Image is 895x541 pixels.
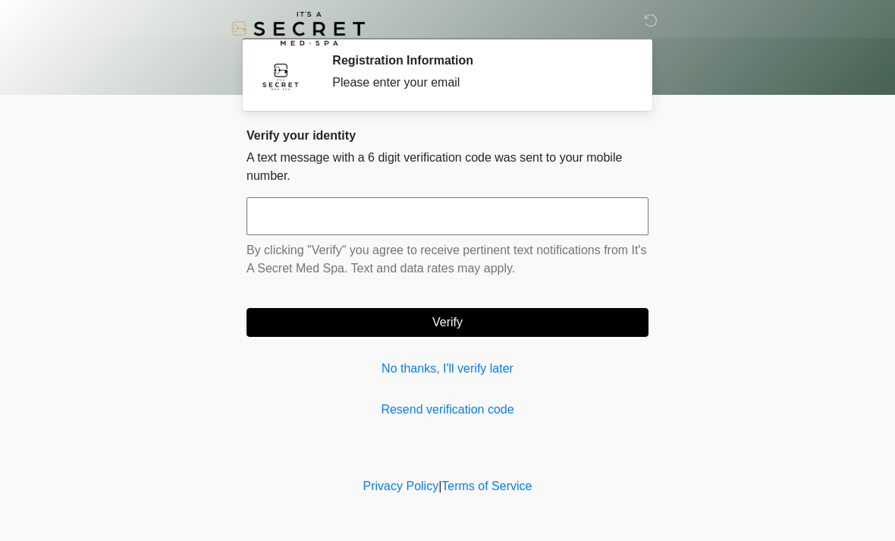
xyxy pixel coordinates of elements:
[363,480,439,492] a: Privacy Policy
[247,360,648,378] a: No thanks, I'll verify later
[247,308,648,337] button: Verify
[247,241,648,278] p: By clicking "Verify" you agree to receive pertinent text notifications from It's A Secret Med Spa...
[441,480,532,492] a: Terms of Service
[332,74,626,92] div: Please enter your email
[247,128,648,143] h2: Verify your identity
[231,11,365,46] img: It's A Secret Med Spa Logo
[247,401,648,419] a: Resend verification code
[332,53,626,68] h2: Registration Information
[258,53,303,99] img: Agent Avatar
[438,480,441,492] a: |
[247,149,648,185] p: A text message with a 6 digit verification code was sent to your mobile number.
